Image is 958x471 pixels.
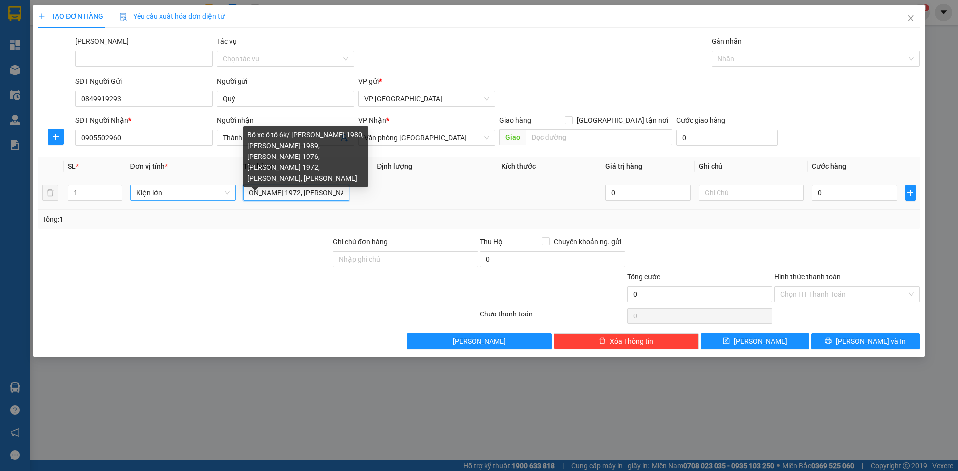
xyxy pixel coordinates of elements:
input: Mã ĐH [75,51,213,67]
span: Cước hàng [812,162,846,170]
div: VP gửi [358,76,495,87]
span: Xóa Thông tin [610,336,653,347]
span: SL [68,162,76,170]
div: Người nhận [217,115,354,126]
button: save[PERSON_NAME] [701,333,809,349]
div: SĐT Người Nhận [75,115,213,126]
label: Ghi chú đơn hàng [333,238,388,246]
label: Hình thức thanh toán [774,273,841,281]
th: Ghi chú [695,157,808,176]
label: Tác vụ [217,37,237,45]
span: Kích thước [501,162,536,170]
div: Chưa thanh toán [479,309,626,326]
div: Tổng: 1 [42,214,370,225]
button: plus [905,185,916,201]
span: [PERSON_NAME] [734,336,787,347]
div: Bô xe ô tô 6k/ [PERSON_NAME] 1980, [PERSON_NAME] 1989, [PERSON_NAME] 1976, [PERSON_NAME] 1972, [P... [243,126,368,187]
span: Giao [499,129,526,145]
span: Định lượng [377,162,412,170]
input: 0 [605,185,690,201]
input: Ghi chú đơn hàng [333,251,478,267]
span: plus [48,133,63,141]
span: Kiện lớn [136,185,230,200]
span: Thu Hộ [480,238,503,246]
span: [PERSON_NAME] [453,336,506,347]
span: save [723,337,730,345]
span: VP Nhận [358,116,386,124]
input: Dọc đường [526,129,672,145]
span: Giá trị hàng [605,162,642,170]
span: [GEOGRAPHIC_DATA] tận nơi [573,115,672,126]
label: Mã ĐH [75,37,129,45]
div: SĐT Người Gửi [75,76,213,87]
button: deleteXóa Thông tin [554,333,699,349]
span: plus [38,13,45,20]
button: delete [42,185,58,201]
span: Yêu cầu xuất hóa đơn điện tử [119,12,225,20]
button: printer[PERSON_NAME] và In [811,333,920,349]
span: plus [906,189,915,197]
span: Đơn vị tính [130,162,168,170]
span: Chuyển khoản ng. gửi [550,236,625,247]
button: plus [48,129,64,145]
input: Ghi Chú [699,185,804,201]
span: VP Đà Lạt [364,91,489,106]
span: Giao hàng [499,116,531,124]
input: Cước giao hàng [676,130,778,146]
span: close [907,14,915,22]
span: Tổng cước [627,273,660,281]
span: printer [825,337,832,345]
button: Close [897,5,925,33]
span: TẠO ĐƠN HÀNG [38,12,103,20]
label: Gán nhãn [712,37,742,45]
div: Người gửi [217,76,354,87]
button: [PERSON_NAME] [407,333,552,349]
span: [PERSON_NAME] và In [836,336,906,347]
span: Văn phòng Đà Nẵng [364,130,489,145]
label: Cước giao hàng [676,116,725,124]
img: icon [119,13,127,21]
span: delete [599,337,606,345]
